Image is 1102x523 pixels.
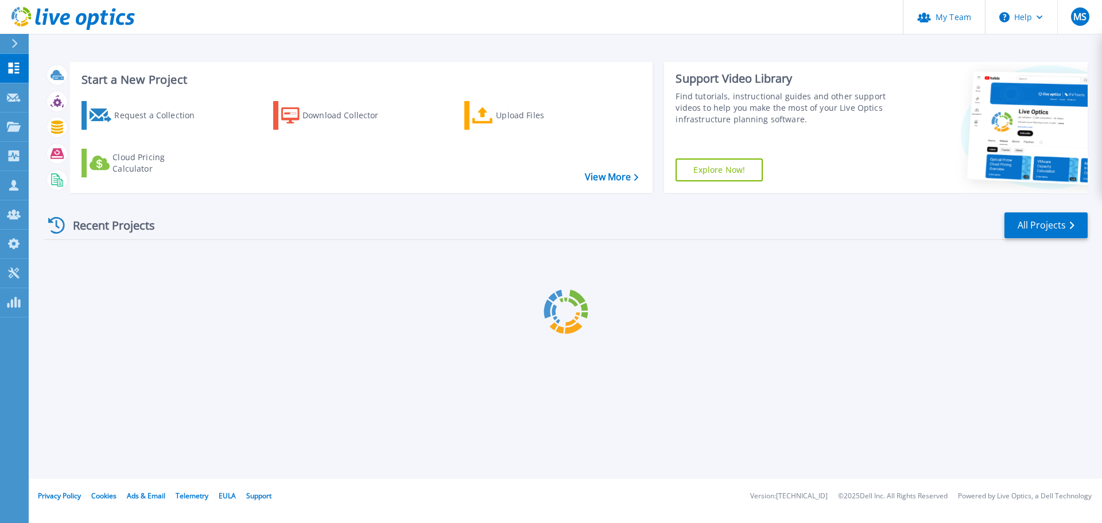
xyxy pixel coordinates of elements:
a: Cookies [91,491,117,501]
li: Version: [TECHNICAL_ID] [750,493,828,500]
li: Powered by Live Optics, a Dell Technology [958,493,1092,500]
a: All Projects [1004,212,1088,238]
a: Privacy Policy [38,491,81,501]
a: Ads & Email [127,491,165,501]
li: © 2025 Dell Inc. All Rights Reserved [838,493,948,500]
a: Explore Now! [676,158,763,181]
a: EULA [219,491,236,501]
a: View More [585,172,638,183]
div: Request a Collection [114,104,206,127]
div: Upload Files [496,104,588,127]
div: Download Collector [302,104,394,127]
a: Request a Collection [82,101,209,130]
div: Cloud Pricing Calculator [112,152,204,175]
a: Support [246,491,271,501]
div: Find tutorials, instructional guides and other support videos to help you make the most of your L... [676,91,891,125]
h3: Start a New Project [82,73,638,86]
span: MS [1073,12,1087,21]
div: Recent Projects [44,211,170,239]
a: Upload Files [464,101,592,130]
a: Cloud Pricing Calculator [82,149,209,177]
div: Support Video Library [676,71,891,86]
a: Download Collector [273,101,401,130]
a: Telemetry [176,491,208,501]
